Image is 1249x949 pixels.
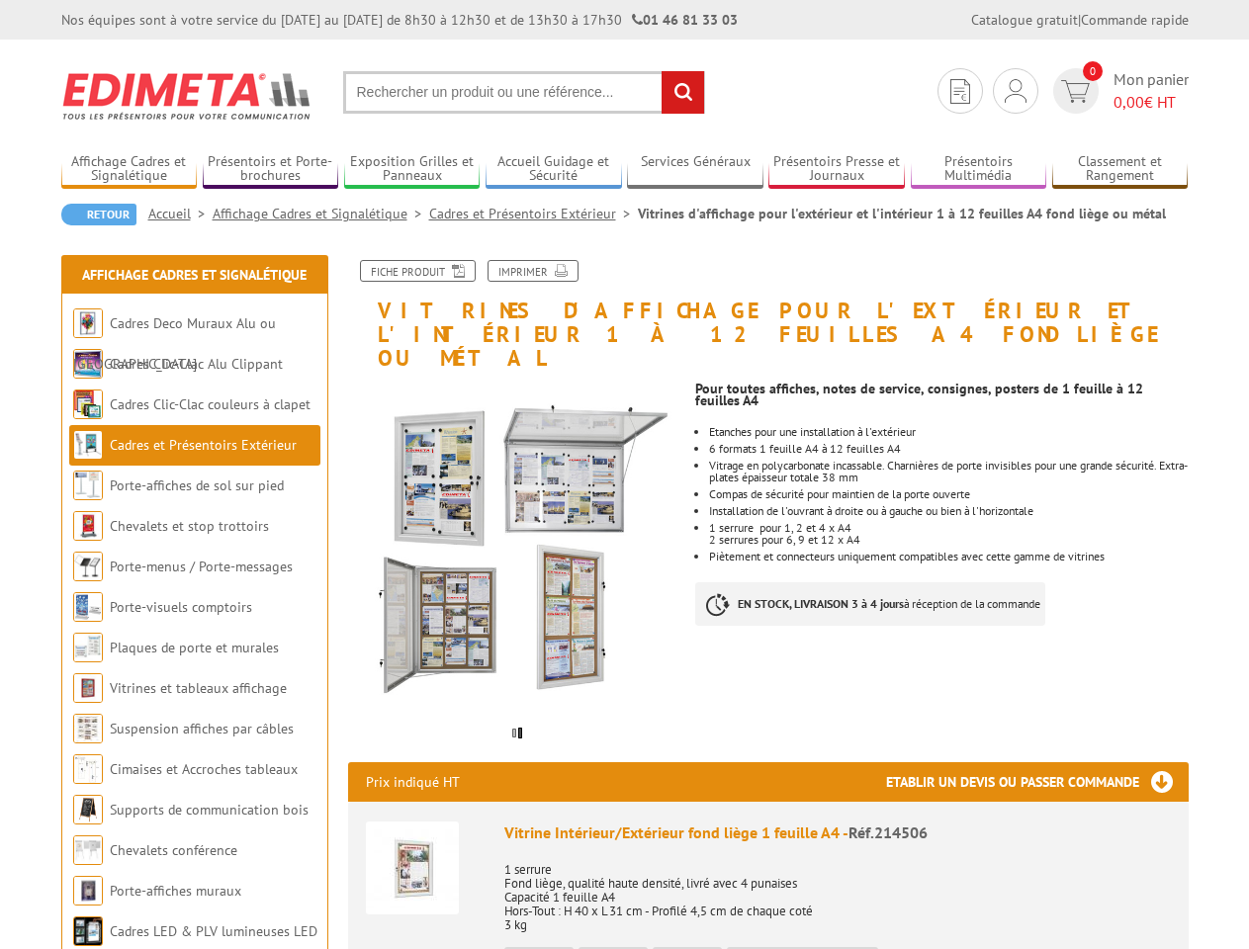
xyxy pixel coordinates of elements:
[73,835,103,865] img: Chevalets conférence
[627,153,763,186] a: Services Généraux
[360,260,476,282] a: Fiche produit
[61,204,136,225] a: Retour
[110,679,287,697] a: Vitrines et tableaux affichage
[110,639,279,656] a: Plaques de porte et murales
[73,754,103,784] img: Cimaises et Accroches tableaux
[366,762,460,802] p: Prix indiqué HT
[73,795,103,824] img: Supports de communication bois
[110,517,269,535] a: Chevalets et stop trottoirs
[73,471,103,500] img: Porte-affiches de sol sur pied
[695,380,1143,409] strong: Pour toutes affiches, notes de service, consignes, posters de 1 feuille à 12 feuilles A4
[61,153,198,186] a: Affichage Cadres et Signalétique
[950,79,970,104] img: devis rapide
[110,801,309,819] a: Supports de communication bois
[1114,92,1144,112] span: 0,00
[333,260,1204,371] h1: Vitrines d'affichage pour l'extérieur et l'intérieur 1 à 12 feuilles A4 fond liège ou métal
[73,916,103,946] img: Cadres LED & PLV lumineuses LED
[488,260,579,282] a: Imprimer
[1081,11,1189,29] a: Commande rapide
[73,552,103,581] img: Porte-menus / Porte-messages
[1061,80,1090,103] img: devis rapide
[366,821,459,914] img: Vitrine Intérieur/Extérieur fond liège 1 feuille A4
[709,522,1188,546] li: 1 serrure pour 1, 2 et 4 x A4 2 serrures pour 6, 9 et 12 x A4
[344,153,481,186] a: Exposition Grilles et Panneaux
[1052,153,1189,186] a: Classement et Rangement
[213,205,429,222] a: Affichage Cadres et Signalétique
[73,308,103,338] img: Cadres Deco Muraux Alu ou Bois
[848,822,928,842] span: Réf.214506
[110,476,284,494] a: Porte-affiches de sol sur pied
[738,596,904,611] strong: EN STOCK, LIVRAISON 3 à 4 jours
[73,673,103,703] img: Vitrines et tableaux affichage
[73,430,103,460] img: Cadres et Présentoirs Extérieur
[110,841,237,859] a: Chevalets conférence
[632,11,738,29] strong: 01 46 81 33 03
[768,153,905,186] a: Présentoirs Presse et Journaux
[73,511,103,541] img: Chevalets et stop trottoirs
[709,505,1188,517] li: Installation de l'ouvrant à droite ou à gauche ou bien à l'horizontale
[662,71,704,114] input: rechercher
[504,849,1171,932] p: 1 serrure Fond liège, qualité haute densité, livré avec 4 punaises Capacité 1 feuille A4 Hors-Tou...
[110,558,293,575] a: Porte-menus / Porte-messages
[73,389,103,419] img: Cadres Clic-Clac couleurs à clapet
[148,205,213,222] a: Accueil
[73,314,276,373] a: Cadres Deco Muraux Alu ou [GEOGRAPHIC_DATA]
[110,395,311,413] a: Cadres Clic-Clac couleurs à clapet
[1005,79,1026,103] img: devis rapide
[110,598,252,616] a: Porte-visuels comptoirs
[486,153,622,186] a: Accueil Guidage et Sécurité
[709,460,1188,483] li: Vitrage en polycarbonate incassable. Charnières de porte invisibles pour une grande sécurité. Ext...
[1048,68,1189,114] a: devis rapide 0 Mon panier 0,00€ HT
[110,436,297,454] a: Cadres et Présentoirs Extérieur
[110,355,283,373] a: Cadres Clic-Clac Alu Clippant
[348,381,681,714] img: vitrines_d_affichage_214506_1.jpg
[343,71,705,114] input: Rechercher un produit ou une référence...
[110,882,241,900] a: Porte-affiches muraux
[971,10,1189,30] div: |
[709,443,1188,455] li: 6 formats 1 feuille A4 à 12 feuilles A4
[638,204,1166,223] li: Vitrines d'affichage pour l'extérieur et l'intérieur 1 à 12 feuilles A4 fond liège ou métal
[709,551,1188,562] li: Piètement et connecteurs uniquement compatibles avec cette gamme de vitrines
[911,153,1047,186] a: Présentoirs Multimédia
[61,10,738,30] div: Nos équipes sont à votre service du [DATE] au [DATE] de 8h30 à 12h30 et de 13h30 à 17h30
[1114,68,1189,114] span: Mon panier
[709,488,1188,500] li: Compas de sécurité pour maintien de la porte ouverte
[110,922,317,940] a: Cadres LED & PLV lumineuses LED
[110,720,294,737] a: Suspension affiches par câbles
[1114,91,1189,114] span: € HT
[73,633,103,662] img: Plaques de porte et murales
[709,426,1188,438] p: Etanches pour une installation à l'extérieur
[695,582,1045,626] p: à réception de la commande
[504,821,1171,844] div: Vitrine Intérieur/Extérieur fond liège 1 feuille A4 -
[1083,61,1103,81] span: 0
[203,153,339,186] a: Présentoirs et Porte-brochures
[429,205,638,222] a: Cadres et Présentoirs Extérieur
[73,714,103,743] img: Suspension affiches par câbles
[82,266,307,284] a: Affichage Cadres et Signalétique
[110,760,298,778] a: Cimaises et Accroches tableaux
[61,59,313,132] img: Edimeta
[971,11,1078,29] a: Catalogue gratuit
[886,762,1189,802] h3: Etablir un devis ou passer commande
[73,592,103,622] img: Porte-visuels comptoirs
[73,876,103,906] img: Porte-affiches muraux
